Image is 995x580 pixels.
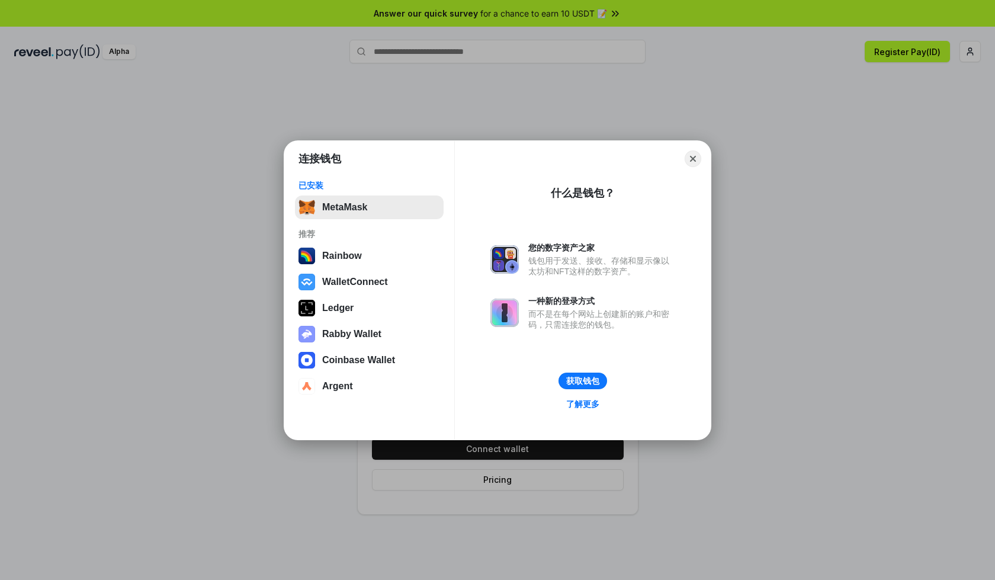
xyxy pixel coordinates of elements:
[298,180,440,191] div: 已安装
[490,245,519,274] img: svg+xml,%3Csvg%20xmlns%3D%22http%3A%2F%2Fwww.w3.org%2F2000%2Fsvg%22%20fill%3D%22none%22%20viewBox...
[295,374,444,398] button: Argent
[322,355,395,366] div: Coinbase Wallet
[528,242,675,253] div: 您的数字资产之家
[295,322,444,346] button: Rabby Wallet
[559,373,607,389] button: 获取钱包
[566,399,599,409] div: 了解更多
[298,229,440,239] div: 推荐
[322,303,354,313] div: Ledger
[322,277,388,287] div: WalletConnect
[322,329,381,339] div: Rabby Wallet
[322,251,362,261] div: Rainbow
[298,248,315,264] img: svg+xml,%3Csvg%20width%3D%22120%22%20height%3D%22120%22%20viewBox%3D%220%200%20120%20120%22%20fil...
[298,199,315,216] img: svg+xml,%3Csvg%20fill%3D%22none%22%20height%3D%2233%22%20viewBox%3D%220%200%2035%2033%22%20width%...
[298,326,315,342] img: svg+xml,%3Csvg%20xmlns%3D%22http%3A%2F%2Fwww.w3.org%2F2000%2Fsvg%22%20fill%3D%22none%22%20viewBox...
[322,381,353,392] div: Argent
[298,378,315,395] img: svg+xml,%3Csvg%20width%3D%2228%22%20height%3D%2228%22%20viewBox%3D%220%200%2028%2028%22%20fill%3D...
[490,299,519,327] img: svg+xml,%3Csvg%20xmlns%3D%22http%3A%2F%2Fwww.w3.org%2F2000%2Fsvg%22%20fill%3D%22none%22%20viewBox...
[322,202,367,213] div: MetaMask
[295,244,444,268] button: Rainbow
[551,186,615,200] div: 什么是钱包？
[528,296,675,306] div: 一种新的登录方式
[298,274,315,290] img: svg+xml,%3Csvg%20width%3D%2228%22%20height%3D%2228%22%20viewBox%3D%220%200%2028%2028%22%20fill%3D...
[528,255,675,277] div: 钱包用于发送、接收、存储和显示像以太坊和NFT这样的数字资产。
[685,150,701,167] button: Close
[295,270,444,294] button: WalletConnect
[566,376,599,386] div: 获取钱包
[528,309,675,330] div: 而不是在每个网站上创建新的账户和密码，只需连接您的钱包。
[559,396,606,412] a: 了解更多
[298,152,341,166] h1: 连接钱包
[298,300,315,316] img: svg+xml,%3Csvg%20xmlns%3D%22http%3A%2F%2Fwww.w3.org%2F2000%2Fsvg%22%20width%3D%2228%22%20height%3...
[295,296,444,320] button: Ledger
[295,348,444,372] button: Coinbase Wallet
[295,196,444,219] button: MetaMask
[298,352,315,368] img: svg+xml,%3Csvg%20width%3D%2228%22%20height%3D%2228%22%20viewBox%3D%220%200%2028%2028%22%20fill%3D...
